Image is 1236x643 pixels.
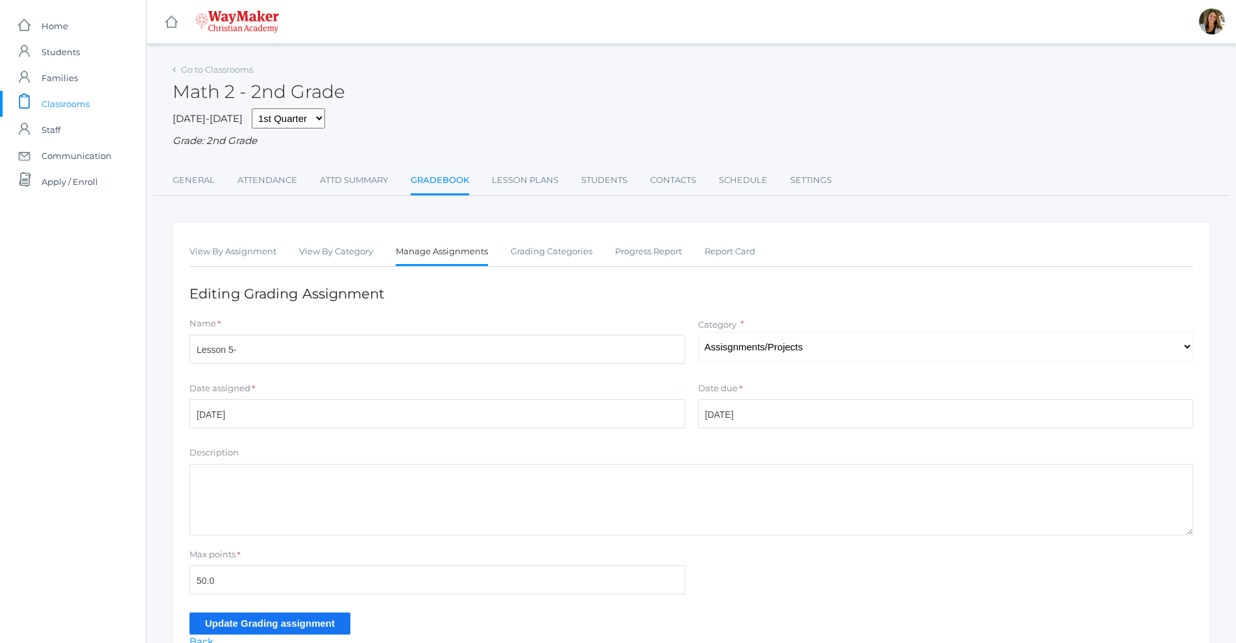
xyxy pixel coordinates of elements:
img: 4_waymaker-logo-stack-white.png [195,10,279,33]
label: Category [698,319,736,330]
a: Gradebook [411,167,469,195]
label: Name [189,317,216,330]
a: Schedule [719,167,768,193]
label: Date due [698,382,738,395]
a: General [173,167,215,193]
label: Date assigned [189,382,250,395]
span: Home [42,13,68,39]
input: Update Grading assignment [189,613,350,634]
a: Students [581,167,627,193]
label: Description [189,446,239,459]
span: Staff [42,117,60,143]
span: Apply / Enroll [42,169,98,195]
span: [DATE]-[DATE] [173,112,243,125]
a: Attendance [237,167,297,193]
label: Max points [189,548,236,561]
span: Families [42,65,78,91]
a: Grading Categories [511,239,592,265]
h2: Math 2 - 2nd Grade [173,82,345,102]
a: View By Assignment [189,239,276,265]
a: View By Category [299,239,373,265]
a: Progress Report [615,239,682,265]
a: Contacts [650,167,696,193]
span: Communication [42,143,112,169]
a: Settings [790,167,832,193]
div: Amber Farnes [1199,8,1225,34]
a: Report Card [705,239,755,265]
div: Grade: 2nd Grade [173,134,1210,149]
a: Go to Classrooms [181,64,253,75]
span: Classrooms [42,91,90,117]
h1: Editing Grading Assignment [189,286,1193,301]
span: Students [42,39,80,65]
a: Manage Assignments [396,239,488,267]
a: Lesson Plans [492,167,559,193]
a: Attd Summary [320,167,388,193]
